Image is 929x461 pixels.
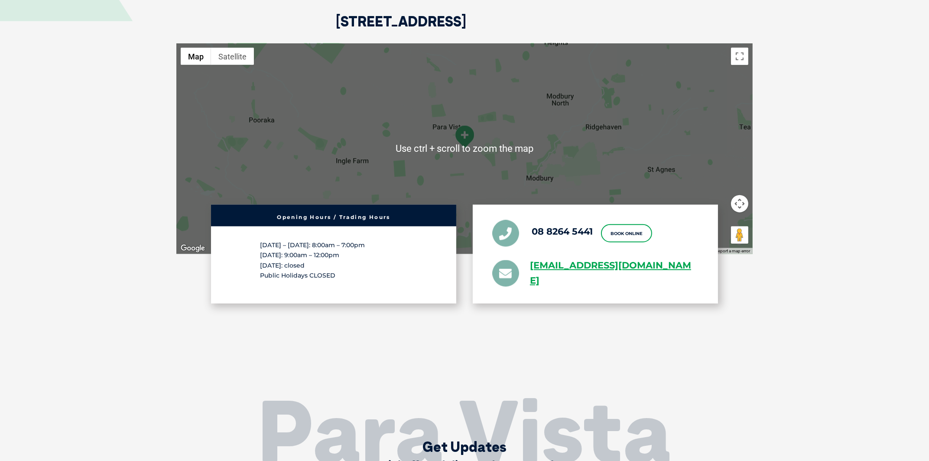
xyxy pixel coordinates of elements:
[731,48,748,65] button: Toggle fullscreen view
[731,195,748,213] button: Map camera controls
[215,215,452,220] h6: Opening Hours / Trading Hours
[181,48,211,65] button: Show street map
[260,240,407,281] p: [DATE] – [DATE]: 8:00am – 7:00pm [DATE]: 9:00am – 12:00pm [DATE]: closed Public Holidays CLOSED
[211,48,254,65] button: Show satellite imagery
[532,226,593,237] a: 08 8264 5441
[601,224,652,242] a: Book Online
[336,14,466,43] h2: [STREET_ADDRESS]
[530,258,698,288] a: [EMAIL_ADDRESS][DOMAIN_NAME]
